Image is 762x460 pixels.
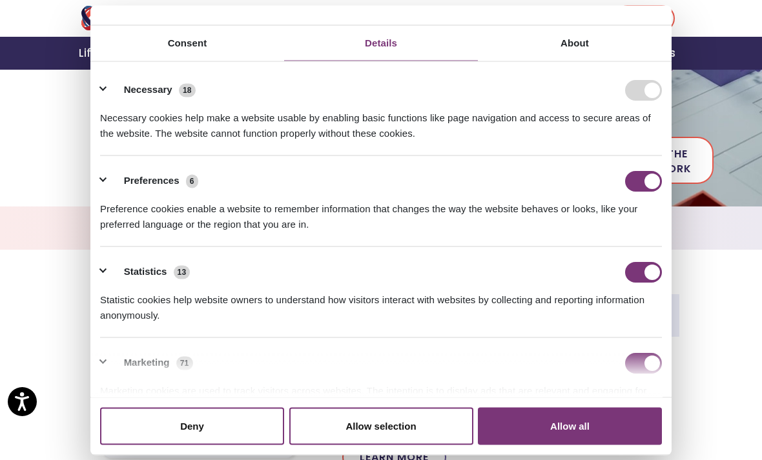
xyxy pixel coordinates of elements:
[124,265,167,279] label: Statistics
[478,407,662,445] button: Allow all
[284,25,478,61] a: Details
[124,83,172,97] label: Necessary
[100,79,203,100] button: Necessary (18)
[81,6,194,30] img: Veradigm logo
[124,174,180,188] label: Preferences
[289,407,473,445] button: Allow selection
[100,261,198,282] button: Statistics (13)
[124,355,170,370] label: Marketing
[100,352,201,373] button: Marketing (71)
[100,170,206,191] button: Preferences (6)
[90,25,284,61] a: Consent
[100,373,662,414] div: Marketing cookies are used to track visitors across websites. The intention is to display ads tha...
[100,100,662,141] div: Necessary cookies help make a website usable by enabling basic functions like page navigation and...
[478,25,672,61] a: About
[100,282,662,323] div: Statistic cookies help website owners to understand how visitors interact with websites by collec...
[71,37,163,70] a: Life Sciences
[100,407,284,445] button: Deny
[100,191,662,232] div: Preference cookies enable a website to remember information that changes the way the website beha...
